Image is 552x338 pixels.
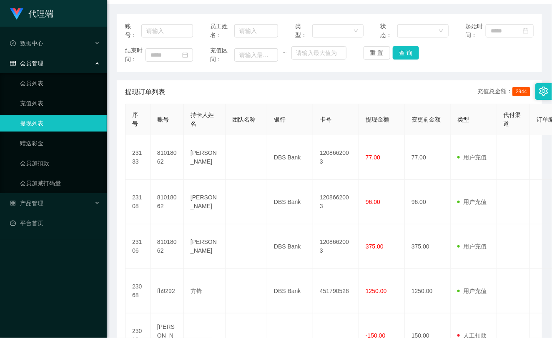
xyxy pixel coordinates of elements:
td: DBS Bank [267,269,313,313]
td: 方锋 [184,269,226,313]
td: 23068 [125,269,151,313]
span: 类型： [295,22,312,40]
span: 2944 [512,87,530,96]
td: 81018062 [151,135,184,180]
i: 图标: check-circle-o [10,40,16,46]
span: 账号 [157,116,169,123]
td: 77.00 [405,135,451,180]
span: 持卡人姓名 [191,112,214,127]
span: 变更前金额 [411,116,441,123]
td: 1208662003 [313,135,359,180]
span: 序号 [132,112,138,127]
a: 会员加减打码量 [20,175,100,191]
input: 请输入最小值为 [234,48,278,62]
span: 员工姓名： [210,22,234,40]
td: 81018062 [151,180,184,224]
span: 77.00 [366,154,380,161]
span: 银行 [274,116,286,123]
span: 团队名称 [232,116,256,123]
td: 23108 [125,180,151,224]
span: 96.00 [366,199,380,205]
span: 账号： [125,22,141,40]
td: 1208662003 [313,224,359,269]
td: 1208662003 [313,180,359,224]
a: 图标: dashboard平台首页 [10,215,100,231]
a: 代理端 [10,10,53,17]
i: 图标: calendar [182,52,188,58]
span: 卡号 [320,116,331,123]
span: 类型 [457,116,469,123]
td: 81018062 [151,224,184,269]
a: 会员加扣款 [20,155,100,171]
button: 查 询 [393,46,419,60]
i: 图标: setting [539,87,548,96]
td: 96.00 [405,180,451,224]
input: 请输入最大值为 [291,46,346,60]
span: 1250.00 [366,288,387,294]
td: DBS Bank [267,224,313,269]
div: 充值总金额： [477,87,534,97]
span: 用户充值 [457,243,487,250]
i: 图标: table [10,60,16,66]
a: 会员列表 [20,75,100,92]
span: 结束时间： [125,46,146,64]
span: 充值区间： [210,46,234,64]
span: 提现订单列表 [125,87,165,97]
span: 会员管理 [10,60,43,67]
input: 请输入 [234,24,278,37]
span: 起始时间： [466,22,486,40]
td: [PERSON_NAME] [184,224,226,269]
span: 用户充值 [457,154,487,161]
input: 请输入 [141,24,193,37]
span: ~ [278,49,291,57]
a: 充值列表 [20,95,100,112]
td: 23106 [125,224,151,269]
td: [PERSON_NAME] [184,180,226,224]
td: 23133 [125,135,151,180]
span: 状态： [380,22,397,40]
a: 赠送彩金 [20,135,100,152]
h1: 代理端 [28,0,53,27]
img: logo.9652507e.png [10,8,23,20]
span: 提现金额 [366,116,389,123]
span: 用户充值 [457,288,487,294]
i: 图标: calendar [523,28,529,34]
span: 375.00 [366,243,384,250]
i: 图标: appstore-o [10,200,16,206]
button: 重 置 [364,46,390,60]
span: 数据中心 [10,40,43,47]
td: 451790528 [313,269,359,313]
td: DBS Bank [267,180,313,224]
td: 375.00 [405,224,451,269]
span: 用户充值 [457,199,487,205]
i: 图标: down [354,28,359,34]
td: 1250.00 [405,269,451,313]
td: [PERSON_NAME] [184,135,226,180]
i: 图标: down [439,28,444,34]
td: DBS Bank [267,135,313,180]
td: fh9292 [151,269,184,313]
span: 代付渠道 [503,112,521,127]
a: 提现列表 [20,115,100,132]
span: 产品管理 [10,200,43,206]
